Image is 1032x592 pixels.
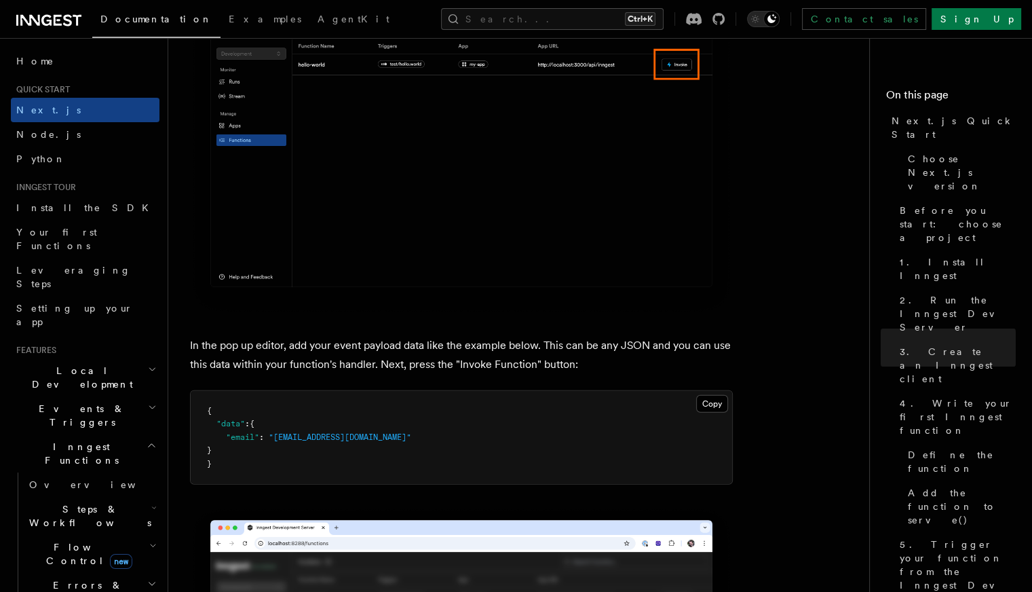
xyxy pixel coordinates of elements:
a: 2. Run the Inngest Dev Server [894,288,1016,339]
a: Overview [24,473,159,497]
h4: On this page [886,87,1016,109]
a: AgentKit [309,4,398,37]
span: Examples [229,14,301,24]
span: "email" [226,432,259,442]
a: Examples [221,4,309,37]
a: Setting up your app [11,296,159,334]
span: } [207,459,212,468]
span: 4. Write your first Inngest function [900,396,1016,437]
a: Leveraging Steps [11,258,159,296]
a: Documentation [92,4,221,38]
button: Toggle dark mode [747,11,780,27]
span: Local Development [11,364,148,391]
p: In the pop up editor, add your event payload data like the example below. This can be any JSON an... [190,336,733,374]
span: Node.js [16,129,81,140]
span: { [207,406,212,415]
a: 4. Write your first Inngest function [894,391,1016,443]
span: 1. Install Inngest [900,255,1016,282]
span: AgentKit [318,14,389,24]
span: Documentation [100,14,212,24]
button: Search...Ctrl+K [441,8,664,30]
a: Home [11,49,159,73]
span: Setting up your app [16,303,133,327]
span: : [245,419,250,428]
a: 3. Create an Inngest client [894,339,1016,391]
a: Node.js [11,122,159,147]
a: Python [11,147,159,171]
span: Events & Triggers [11,402,148,429]
span: Before you start: choose a project [900,204,1016,244]
span: Choose Next.js version [908,152,1016,193]
button: Local Development [11,358,159,396]
a: Next.js [11,98,159,122]
span: { [250,419,254,428]
a: Before you start: choose a project [894,198,1016,250]
a: Sign Up [932,8,1021,30]
button: Inngest Functions [11,434,159,473]
a: Choose Next.js version [902,147,1016,198]
span: new [110,554,132,569]
span: Your first Functions [16,227,97,251]
span: : [259,432,264,442]
span: Leveraging Steps [16,265,131,289]
span: "[EMAIL_ADDRESS][DOMAIN_NAME]" [269,432,411,442]
span: Define the function [908,448,1016,475]
span: 2. Run the Inngest Dev Server [900,293,1016,334]
button: Copy [696,395,728,413]
span: Quick start [11,84,70,95]
span: Add the function to serve() [908,486,1016,527]
a: Contact sales [802,8,926,30]
a: Next.js Quick Start [886,109,1016,147]
span: } [207,445,212,455]
span: Overview [29,479,169,490]
button: Flow Controlnew [24,535,159,573]
span: Inngest Functions [11,440,147,467]
a: Add the function to serve() [902,481,1016,532]
span: Next.js [16,105,81,115]
span: Python [16,153,66,164]
button: Steps & Workflows [24,497,159,535]
span: 3. Create an Inngest client [900,345,1016,386]
span: Home [16,54,54,68]
button: Events & Triggers [11,396,159,434]
kbd: Ctrl+K [625,12,655,26]
a: Define the function [902,443,1016,481]
span: Install the SDK [16,202,157,213]
span: Flow Control [24,540,149,568]
a: 1. Install Inngest [894,250,1016,288]
span: Features [11,345,56,356]
span: Inngest tour [11,182,76,193]
a: Your first Functions [11,220,159,258]
a: Install the SDK [11,196,159,220]
span: Next.js Quick Start [892,114,1016,141]
span: Steps & Workflows [24,502,151,530]
span: "data" [216,419,245,428]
